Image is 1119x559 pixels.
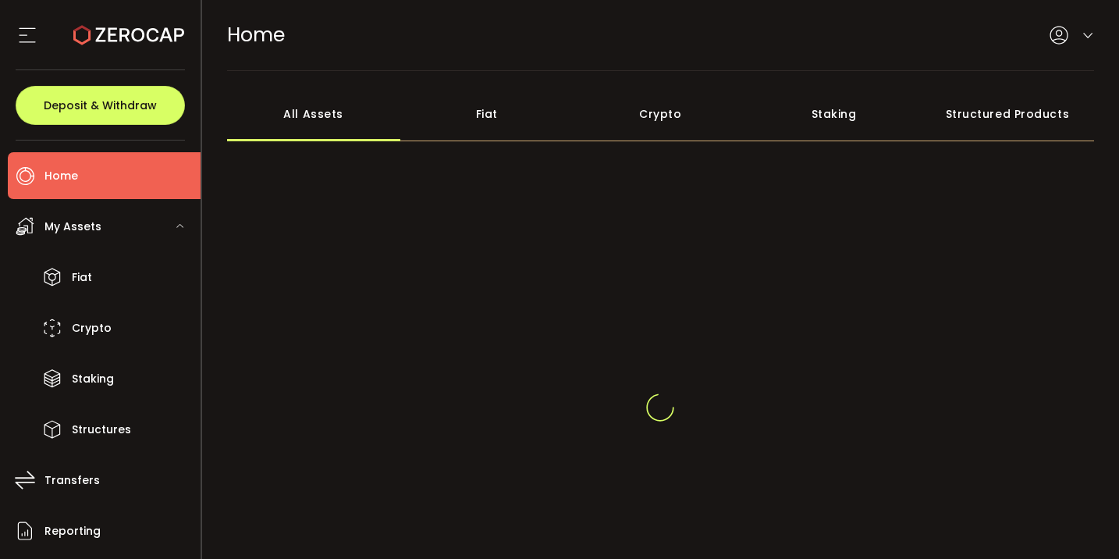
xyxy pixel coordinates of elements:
[574,87,747,141] div: Crypto
[72,418,131,441] span: Structures
[227,21,285,48] span: Home
[44,469,100,492] span: Transfers
[921,87,1094,141] div: Structured Products
[227,87,400,141] div: All Assets
[400,87,574,141] div: Fiat
[747,87,920,141] div: Staking
[72,368,114,390] span: Staking
[44,520,101,543] span: Reporting
[72,317,112,340] span: Crypto
[44,215,101,238] span: My Assets
[72,266,92,289] span: Fiat
[44,100,157,111] span: Deposit & Withdraw
[44,165,78,187] span: Home
[16,86,185,125] button: Deposit & Withdraw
